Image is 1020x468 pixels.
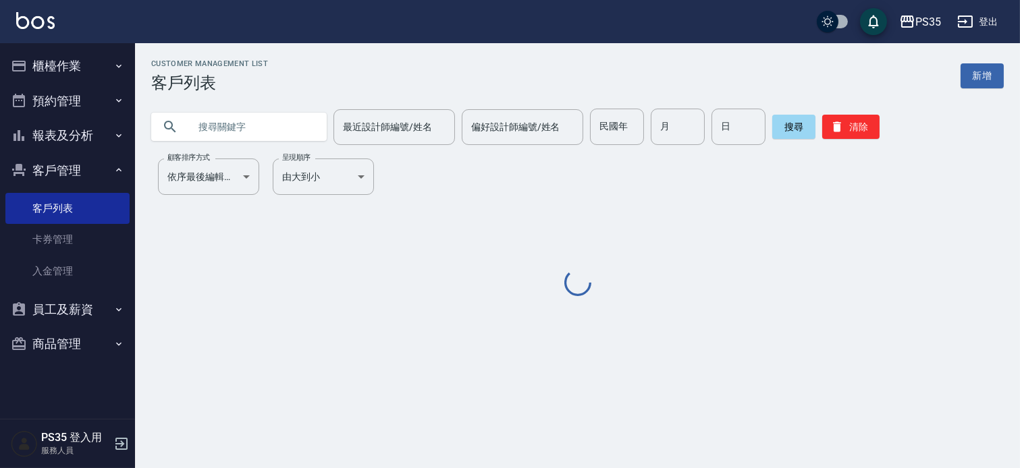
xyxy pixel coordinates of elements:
[41,431,110,444] h5: PS35 登入用
[5,153,130,188] button: 客戶管理
[5,193,130,224] a: 客戶列表
[952,9,1004,34] button: 登出
[915,13,941,30] div: PS35
[151,59,268,68] h2: Customer Management List
[189,109,316,145] input: 搜尋關鍵字
[167,152,210,163] label: 顧客排序方式
[860,8,887,35] button: save
[5,224,130,255] a: 卡券管理
[5,256,130,287] a: 入金管理
[11,430,38,457] img: Person
[41,444,110,457] p: 服務人員
[5,84,130,119] button: 預約管理
[5,292,130,327] button: 員工及薪資
[16,12,55,29] img: Logo
[5,118,130,153] button: 報表及分析
[5,49,130,84] button: 櫃檯作業
[158,158,259,195] div: 依序最後編輯時間
[151,74,268,92] h3: 客戶列表
[822,115,880,139] button: 清除
[772,115,815,139] button: 搜尋
[961,63,1004,88] a: 新增
[5,326,130,361] button: 商品管理
[894,8,946,36] button: PS35
[282,152,311,163] label: 呈現順序
[273,158,374,195] div: 由大到小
